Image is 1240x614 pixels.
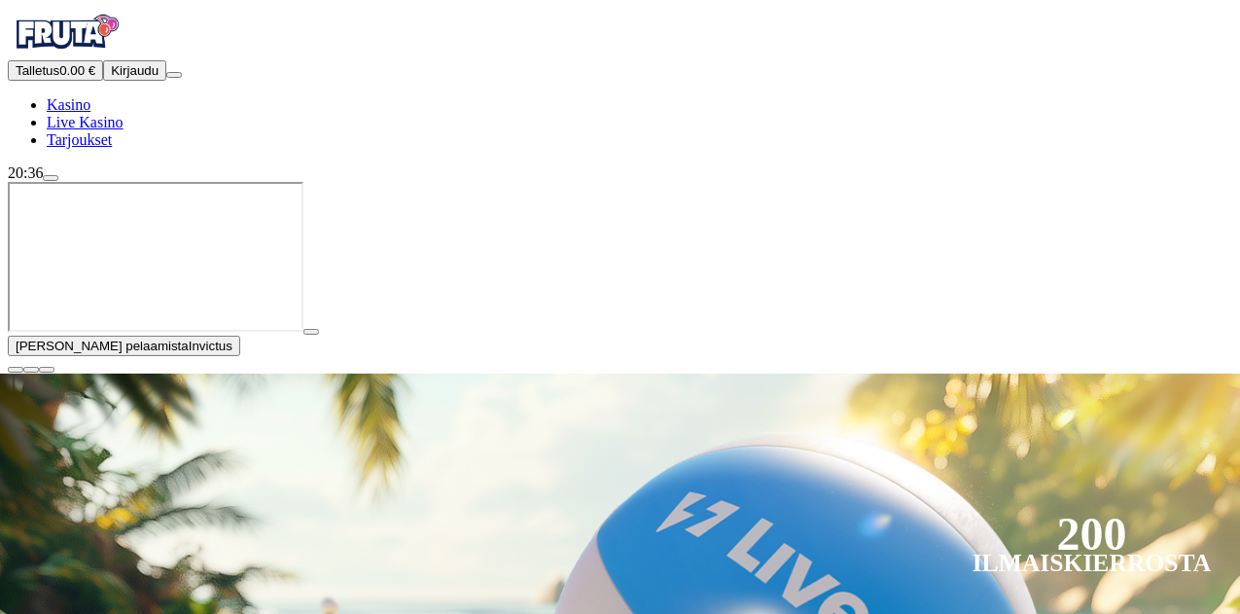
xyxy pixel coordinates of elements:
a: diamond iconKasino [47,96,90,113]
span: Talletus [16,63,59,78]
span: Invictus [189,339,232,353]
span: 0.00 € [59,63,95,78]
button: chevron-down icon [23,367,39,373]
a: poker-chip iconLive Kasino [47,114,124,130]
button: menu [166,72,182,78]
button: fullscreen icon [39,367,54,373]
span: Live Kasino [47,114,124,130]
span: [PERSON_NAME] pelaamista [16,339,189,353]
span: 20:36 [8,164,43,181]
div: 200 [1057,523,1127,546]
button: close icon [8,367,23,373]
a: Fruta [8,43,124,59]
a: gift-inverted iconTarjoukset [47,131,112,148]
iframe: Invictus [8,182,303,332]
span: Kirjaudu [111,63,159,78]
button: Talletusplus icon0.00 € [8,60,103,81]
button: live-chat [43,175,58,181]
span: Tarjoukset [47,131,112,148]
span: Kasino [47,96,90,113]
nav: Primary [8,8,1232,149]
img: Fruta [8,8,124,56]
button: play icon [303,329,319,335]
button: [PERSON_NAME] pelaamistaInvictus [8,336,240,356]
div: Ilmaiskierrosta [973,552,1212,575]
button: Kirjaudu [103,60,166,81]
